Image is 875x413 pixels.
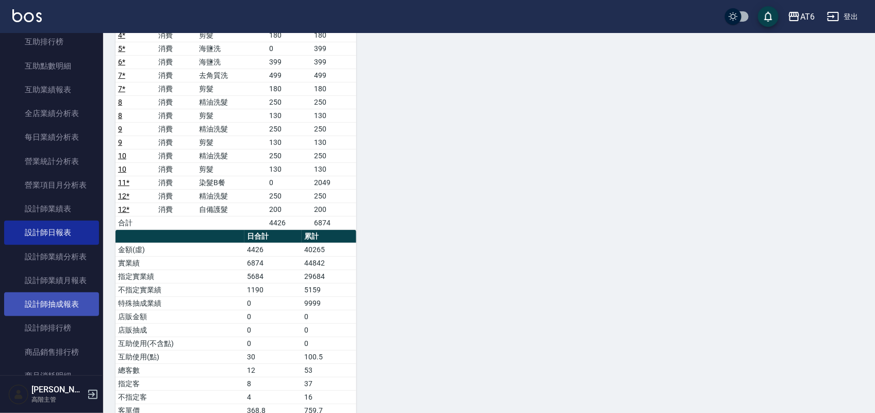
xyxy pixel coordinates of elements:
[196,203,267,216] td: 自備護髮
[244,270,301,283] td: 5684
[115,243,244,256] td: 金額(虛)
[4,340,99,364] a: 商品銷售排行榜
[244,256,301,270] td: 6874
[267,136,312,149] td: 130
[267,55,312,69] td: 399
[156,55,197,69] td: 消費
[156,28,197,42] td: 消費
[267,109,312,122] td: 130
[196,136,267,149] td: 剪髮
[267,162,312,176] td: 130
[115,296,244,310] td: 特殊抽成業績
[302,350,356,364] td: 100.5
[311,216,356,229] td: 6874
[311,189,356,203] td: 250
[4,150,99,173] a: 營業統計分析表
[4,245,99,269] a: 設計師業績分析表
[115,323,244,337] td: 店販抽成
[156,95,197,109] td: 消費
[196,28,267,42] td: 剪髮
[244,337,301,350] td: 0
[156,122,197,136] td: 消費
[115,310,244,323] td: 店販金額
[302,310,356,323] td: 0
[115,377,244,390] td: 指定客
[4,197,99,221] a: 設計師業績表
[758,6,779,27] button: save
[244,390,301,404] td: 4
[302,270,356,283] td: 29684
[302,256,356,270] td: 44842
[311,55,356,69] td: 399
[196,82,267,95] td: 剪髮
[196,95,267,109] td: 精油洗髮
[267,42,312,55] td: 0
[156,82,197,95] td: 消費
[118,152,126,160] a: 10
[4,125,99,149] a: 每日業績分析表
[156,203,197,216] td: 消費
[4,292,99,316] a: 設計師抽成報表
[302,390,356,404] td: 16
[12,9,42,22] img: Logo
[267,203,312,216] td: 200
[118,138,122,146] a: 9
[311,136,356,149] td: 130
[156,42,197,55] td: 消費
[118,125,122,133] a: 9
[244,323,301,337] td: 0
[8,384,29,405] img: Person
[302,296,356,310] td: 9999
[115,390,244,404] td: 不指定客
[118,111,122,120] a: 8
[4,269,99,292] a: 設計師業績月報表
[311,203,356,216] td: 200
[196,42,267,55] td: 海鹽洗
[196,109,267,122] td: 剪髮
[4,30,99,54] a: 互助排行榜
[311,42,356,55] td: 399
[800,10,815,23] div: AT6
[244,230,301,243] th: 日合計
[156,69,197,82] td: 消費
[156,176,197,189] td: 消費
[267,69,312,82] td: 499
[4,78,99,102] a: 互助業績報表
[311,28,356,42] td: 180
[267,122,312,136] td: 250
[156,162,197,176] td: 消費
[244,243,301,256] td: 4426
[267,28,312,42] td: 180
[302,377,356,390] td: 37
[118,165,126,173] a: 10
[267,216,312,229] td: 4426
[156,136,197,149] td: 消費
[267,189,312,203] td: 250
[311,162,356,176] td: 130
[115,283,244,296] td: 不指定實業績
[156,149,197,162] td: 消費
[302,230,356,243] th: 累計
[244,296,301,310] td: 0
[302,337,356,350] td: 0
[115,270,244,283] td: 指定實業績
[115,364,244,377] td: 總客數
[267,82,312,95] td: 180
[156,189,197,203] td: 消費
[196,162,267,176] td: 剪髮
[115,337,244,350] td: 互助使用(不含點)
[244,310,301,323] td: 0
[4,316,99,340] a: 設計師排行榜
[4,221,99,244] a: 設計師日報表
[311,122,356,136] td: 250
[302,243,356,256] td: 40265
[196,189,267,203] td: 精油洗髮
[302,283,356,296] td: 5159
[267,95,312,109] td: 250
[244,350,301,364] td: 30
[302,364,356,377] td: 53
[784,6,819,27] button: AT6
[156,109,197,122] td: 消費
[311,95,356,109] td: 250
[311,149,356,162] td: 250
